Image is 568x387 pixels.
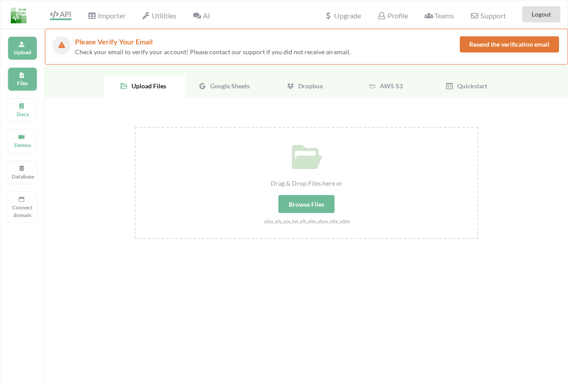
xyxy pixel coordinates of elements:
[11,8,26,23] img: LogoIcon.png
[207,82,250,90] span: Google Sheets
[376,82,403,90] span: AWS S3
[454,82,487,90] span: Quickstart
[460,36,559,52] button: Resend the verification email
[12,204,33,219] p: Connect domain
[142,11,176,20] span: Utilities
[50,10,71,18] span: API
[424,11,454,20] span: Teams
[12,173,33,180] p: Database
[75,37,153,46] span: Please Verify Your Email
[377,11,408,20] span: Profile
[75,48,351,56] span: Check your email to verify your account! Please contact our support if you did not receive an email.
[12,48,33,56] p: Upload
[12,141,33,149] p: Demos
[193,11,210,20] span: AI
[136,178,477,188] div: Drag & Drop Files here or
[278,195,335,213] div: Browse Files
[295,82,323,90] span: Dropbox
[128,82,166,90] span: Upload Files
[88,11,125,20] span: Importer
[12,110,33,118] p: Docs
[12,79,33,87] p: Files
[324,12,361,19] span: Upgrade
[470,12,506,19] span: Support
[522,6,560,22] button: Logout
[264,218,350,224] small: .xlsx,.xls,.csv,.txt,.xlt,.xlm,.xlsm,.xltx,.xltm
